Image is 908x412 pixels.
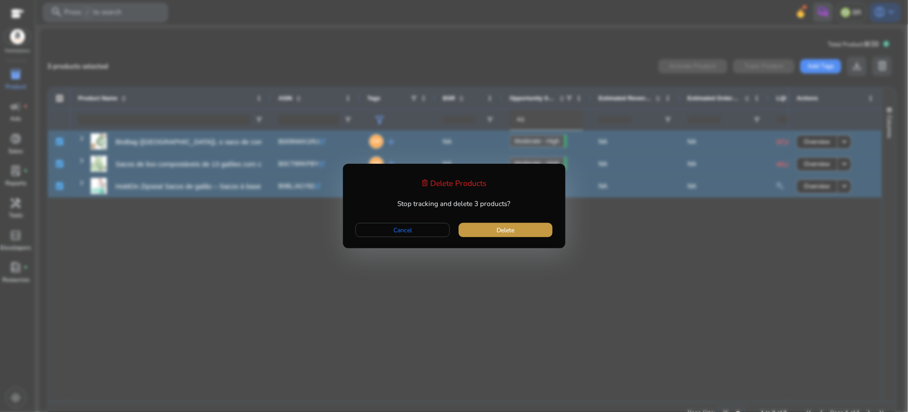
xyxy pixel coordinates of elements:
span: Cancel [393,226,412,235]
button: Cancel [355,223,449,237]
p: Stop tracking and delete 3 products? [354,198,554,210]
button: Delete [459,223,553,237]
h4: Delete Products [431,179,487,188]
span: Delete [496,226,514,235]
